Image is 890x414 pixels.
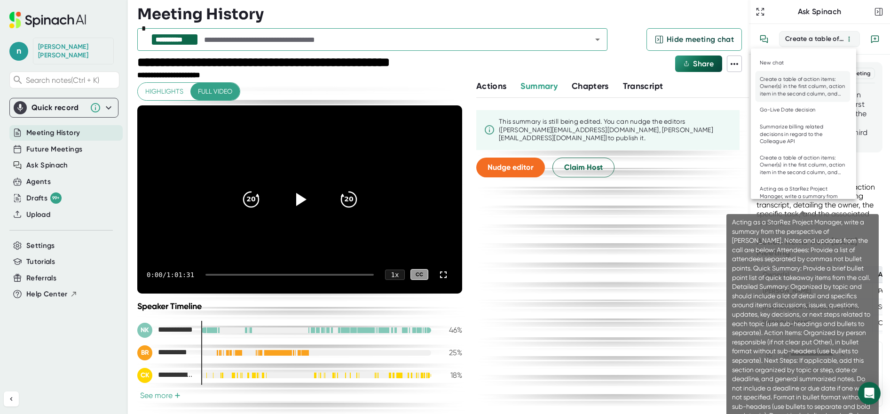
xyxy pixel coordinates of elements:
[760,75,845,97] div: Create a table of action items: Owner(s) in the first column, action item in the second column, a...
[760,185,845,207] div: Acting as a StarRez Project Manager, write a summary from the perspective of [PERSON_NAME]. Notes...
[760,123,845,145] div: Summarize billing related decisions in regard to the Colleague API
[760,59,784,66] div: New chat
[760,107,816,114] div: Go-Live Date decision
[760,154,845,176] div: Create a table of action items: Owner(s) in the first column, action item in the second column, a...
[858,382,881,405] div: Open Intercom Messenger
